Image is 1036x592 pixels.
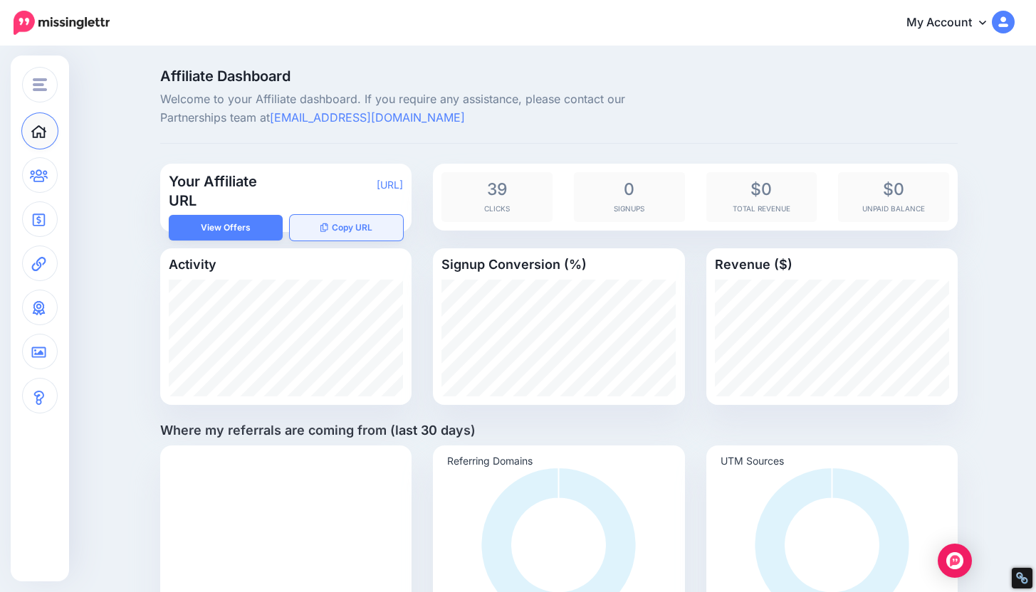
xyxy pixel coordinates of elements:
[377,179,403,191] a: [URL]
[33,78,47,91] img: menu.png
[441,257,676,273] h4: Signup Conversion (%)
[169,172,286,211] h3: Your Affiliate URL
[14,11,110,35] img: Missinglettr
[160,423,958,438] h4: Where my referrals are coming from (last 30 days)
[938,544,972,578] div: Open Intercom Messenger
[441,172,553,222] div: Clicks
[713,179,810,199] span: $0
[838,172,949,222] div: Unpaid Balance
[270,110,465,125] a: [EMAIL_ADDRESS][DOMAIN_NAME]
[706,172,817,222] div: Total Revenue
[845,179,942,199] span: $0
[169,215,283,240] a: View Offers
[449,179,545,199] span: 39
[892,6,1015,41] a: My Account
[169,257,403,273] h4: Activity
[715,257,949,273] h4: Revenue ($)
[160,69,685,83] span: Affiliate Dashboard
[721,454,784,466] text: UTM Sources
[1015,571,1029,585] div: Restore Info Box &#10;&#10;NoFollow Info:&#10; META-Robots NoFollow: &#09;true&#10; META-Robots N...
[447,454,533,467] text: Referring Domains
[574,172,685,222] div: Signups
[581,179,678,199] span: 0
[160,90,685,127] p: Welcome to your Affiliate dashboard. If you require any assistance, please contact our Partnershi...
[290,215,404,240] button: Copy URL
